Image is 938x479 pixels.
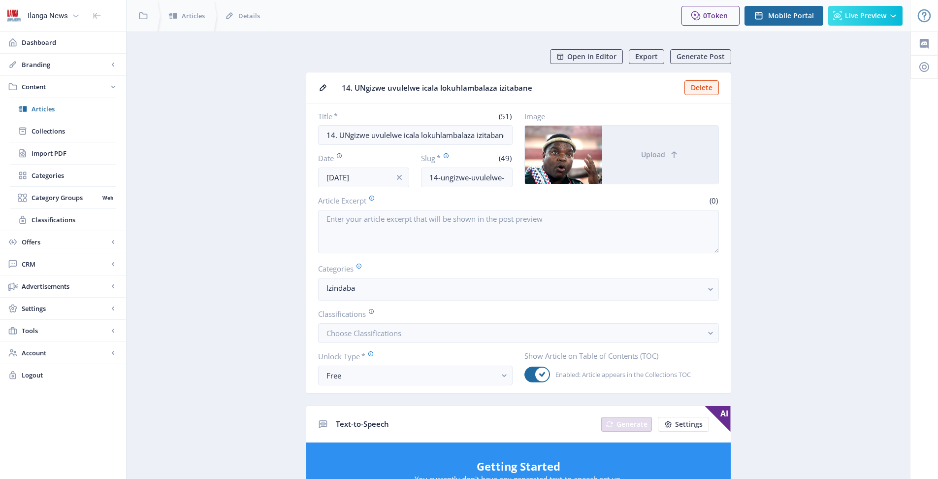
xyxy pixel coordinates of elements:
span: Offers [22,237,108,247]
span: Choose Classifications [326,328,401,338]
span: (51) [497,111,513,121]
button: Mobile Portal [744,6,823,26]
span: Articles [182,11,205,21]
span: (49) [497,153,513,163]
span: Import PDF [32,148,116,158]
label: Categories [318,263,711,274]
span: Text-to-Speech [336,419,389,429]
img: 6e32966d-d278-493e-af78-9af65f0c2223.png [6,8,22,24]
label: Show Article on Table of Contents (TOC) [524,351,711,361]
span: Settings [675,420,703,428]
span: Mobile Portal [768,12,814,20]
span: Content [22,82,108,92]
span: Classifications [32,215,116,225]
span: Upload [641,151,665,159]
span: Dashboard [22,37,118,47]
span: Generate [616,420,647,428]
button: Settings [658,417,709,432]
a: Category GroupsWeb [10,187,116,208]
nb-select-label: Izindaba [326,282,703,294]
a: Classifications [10,209,116,231]
div: Free [326,370,496,381]
button: Delete [684,80,719,95]
span: Account [22,348,108,358]
span: Categories [32,171,116,180]
button: Generate Post [670,49,731,64]
label: Date [318,153,402,164]
label: Article Excerpt [318,195,515,206]
a: Articles [10,98,116,120]
span: Collections [32,126,116,136]
button: 0Token [681,6,740,26]
button: Export [629,49,664,64]
span: Category Groups [32,193,99,203]
a: Collections [10,120,116,142]
a: Import PDF [10,142,116,164]
span: Branding [22,60,108,69]
a: New page [595,417,652,432]
span: (0) [708,196,719,205]
span: CRM [22,259,108,269]
nb-icon: info [394,172,404,182]
nb-badge: Web [99,193,116,203]
input: Publishing Date [318,168,410,187]
button: Generate [601,417,652,432]
button: Open in Editor [550,49,623,64]
button: Live Preview [828,6,903,26]
button: Upload [602,126,718,184]
span: Settings [22,304,108,313]
span: Logout [22,370,118,380]
label: Slug [421,153,463,164]
button: info [389,168,409,187]
button: Izindaba [318,278,719,301]
span: Generate Post [677,53,725,61]
span: Articles [32,104,116,114]
input: this-is-how-a-slug-looks-like [421,168,513,187]
label: Unlock Type [318,351,505,362]
span: Open in Editor [567,53,616,61]
input: Type Article Title ... [318,125,513,145]
button: Choose Classifications [318,323,719,343]
label: Title [318,111,412,121]
div: Ilanga News [28,5,68,27]
span: Tools [22,326,108,336]
label: Classifications [318,308,711,319]
span: Live Preview [845,12,886,20]
span: Details [238,11,260,21]
button: Free [318,366,513,385]
span: Token [707,11,728,20]
a: Categories [10,165,116,186]
span: AI [705,406,731,432]
span: 14. UNgizwe uvulelwe icala lokuhlambalaza izitabane [342,83,679,93]
span: Advertisements [22,281,108,291]
a: New page [652,417,709,432]
label: Image [524,111,711,121]
span: Export [635,53,658,61]
span: Enabled: Article appears in the Collections TOC [550,369,691,380]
